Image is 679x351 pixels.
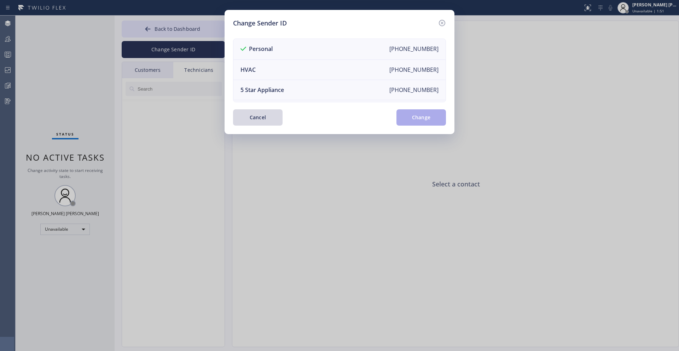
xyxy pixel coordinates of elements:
[240,45,273,53] div: Personal
[233,18,287,28] h5: Change Sender ID
[396,109,446,126] button: Change
[240,66,256,74] div: HVAC
[240,86,284,94] div: 5 Star Appliance
[233,109,283,126] button: Cancel
[389,86,439,94] div: [PHONE_NUMBER]
[389,45,439,53] div: [PHONE_NUMBER]
[389,66,439,74] div: [PHONE_NUMBER]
